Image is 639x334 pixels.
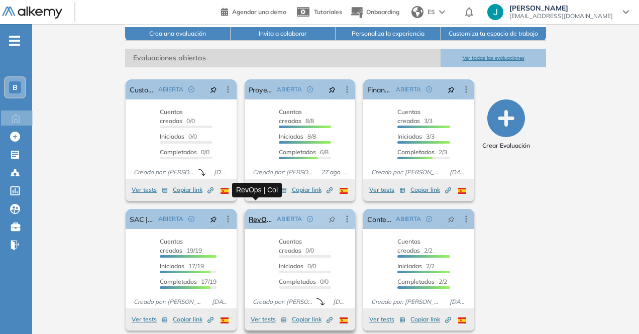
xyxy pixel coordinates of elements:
button: pushpin [321,81,343,97]
span: Completados [279,148,316,156]
span: 0/0 [279,278,329,285]
i: - [9,40,20,42]
span: ABIERTA [396,85,421,94]
span: [DATE] [446,297,470,306]
span: Cuentas creadas [279,108,302,125]
a: Finance Analyst | Col [367,79,392,99]
button: Copiar link [173,313,214,325]
span: 8/8 [279,133,316,140]
button: Ver tests [251,313,287,325]
span: 2/2 [397,278,447,285]
span: Copiar link [173,185,214,194]
span: Copiar link [292,315,333,324]
span: Iniciadas [397,133,422,140]
span: ABIERTA [277,214,302,224]
button: pushpin [321,211,343,227]
img: arrow [439,10,445,14]
button: Crea una evaluación [125,27,230,41]
a: RevOps | Col [249,209,273,229]
span: [DATE] [210,168,232,177]
a: Proyectos | [GEOGRAPHIC_DATA] (Nueva) [249,79,273,99]
span: ABIERTA [158,214,183,224]
button: Personaliza la experiencia [336,27,441,41]
span: [DATE] [208,297,233,306]
a: Customer Edu T&C | Col [130,79,154,99]
div: RevOps | Col [232,183,282,197]
span: pushpin [329,215,336,223]
span: Evaluaciones abiertas [125,49,441,67]
span: 3/3 [397,133,435,140]
span: Cuentas creadas [397,108,420,125]
span: Copiar link [410,185,451,194]
button: Copiar link [292,184,333,196]
img: ESP [340,317,348,323]
a: Content Lead [367,209,392,229]
span: check-circle [188,86,194,92]
span: Cuentas creadas [279,238,302,254]
span: Completados [279,278,316,285]
span: check-circle [307,86,313,92]
span: pushpin [210,215,217,223]
span: pushpin [329,85,336,93]
span: Copiar link [410,315,451,324]
span: 17/19 [160,262,204,270]
div: Widget de chat [589,286,639,334]
span: [DATE] [329,297,351,306]
img: Logo [2,7,62,19]
span: Copiar link [173,315,214,324]
span: [DATE] [446,168,470,177]
button: Copiar link [410,313,451,325]
span: Creado por: [PERSON_NAME] [249,168,317,177]
span: Creado por: [PERSON_NAME] [367,168,445,177]
span: check-circle [426,216,432,222]
span: check-circle [426,86,432,92]
span: 0/0 [279,238,314,254]
button: Ver todas las evaluaciones [441,49,546,67]
span: Tutoriales [314,8,342,16]
img: ESP [458,317,466,323]
span: Creado por: [PERSON_NAME] [249,297,316,306]
span: [PERSON_NAME] [509,4,613,12]
span: Completados [160,148,197,156]
button: Crear Evaluación [482,99,530,150]
span: ABIERTA [277,85,302,94]
img: ESP [221,188,229,194]
span: 0/0 [160,108,195,125]
span: Creado por: [PERSON_NAME] [130,297,207,306]
img: ESP [340,188,348,194]
span: check-circle [307,216,313,222]
span: Completados [160,278,197,285]
button: pushpin [440,81,462,97]
button: Customiza tu espacio de trabajo [441,27,546,41]
span: 19/19 [160,238,202,254]
span: 27 ago. 2025 [317,168,352,177]
button: pushpin [440,211,462,227]
button: Copiar link [173,184,214,196]
span: Iniciadas [279,262,303,270]
span: pushpin [448,215,455,223]
button: Copiar link [292,313,333,325]
span: Crear Evaluación [482,141,530,150]
span: Creado por: [PERSON_NAME] [367,297,445,306]
span: ES [428,8,435,17]
span: Creado por: [PERSON_NAME] [130,168,197,177]
img: ESP [221,317,229,323]
button: Ver tests [369,184,405,196]
button: Ver tests [132,184,168,196]
span: 2/2 [397,262,435,270]
a: Agendar una demo [221,5,286,17]
span: Cuentas creadas [160,238,183,254]
button: Invita a colaborar [231,27,336,41]
span: [EMAIL_ADDRESS][DOMAIN_NAME] [509,12,613,20]
button: pushpin [202,81,225,97]
span: Completados [397,148,435,156]
span: 3/3 [397,108,433,125]
span: Agendar una demo [232,8,286,16]
span: Iniciadas [279,133,303,140]
span: 8/8 [279,108,314,125]
span: 6/8 [279,148,329,156]
a: SAC | [GEOGRAPHIC_DATA] [130,209,154,229]
span: 0/0 [160,133,197,140]
button: Onboarding [350,2,399,23]
img: world [411,6,423,18]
